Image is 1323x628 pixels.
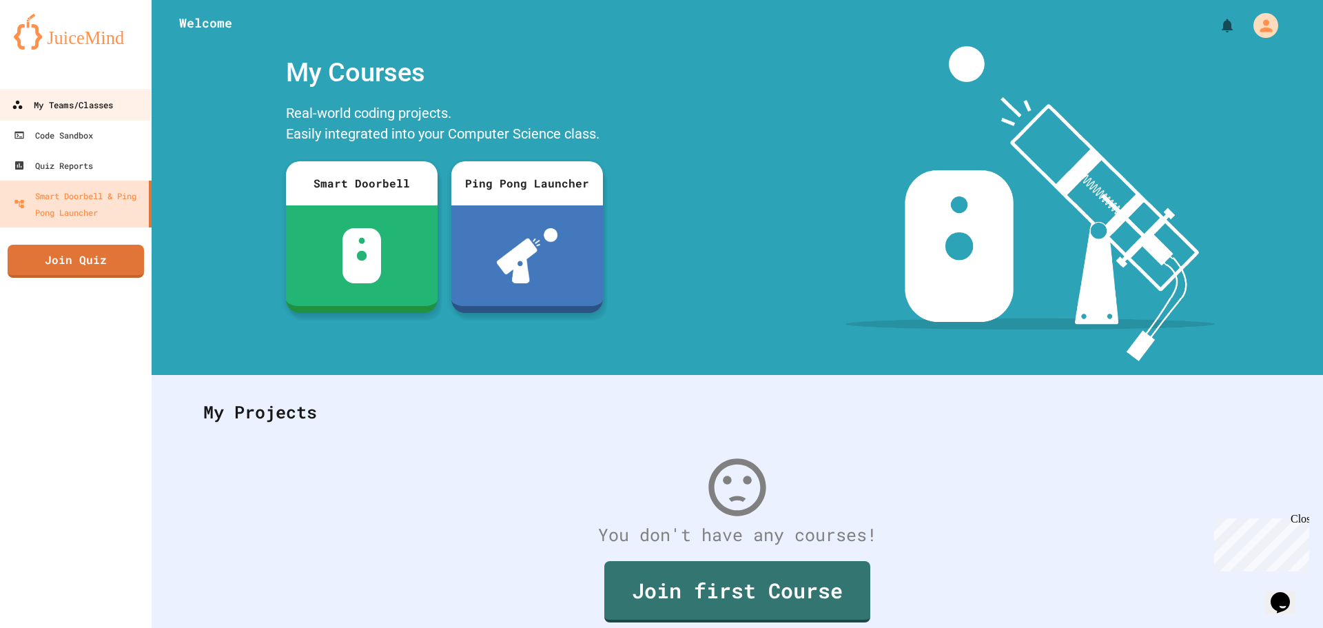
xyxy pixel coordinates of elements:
[1209,513,1309,571] iframe: chat widget
[1265,573,1309,614] iframe: chat widget
[451,161,603,205] div: Ping Pong Launcher
[6,6,95,88] div: Chat with us now!Close
[189,522,1285,548] div: You don't have any courses!
[497,228,558,283] img: ppl-with-ball.png
[279,99,610,151] div: Real-world coding projects. Easily integrated into your Computer Science class.
[1239,10,1282,41] div: My Account
[14,157,93,174] div: Quiz Reports
[189,385,1285,439] div: My Projects
[286,161,438,205] div: Smart Doorbell
[8,245,144,278] a: Join Quiz
[279,46,610,99] div: My Courses
[12,97,113,114] div: My Teams/Classes
[1193,14,1239,37] div: My Notifications
[14,14,138,50] img: logo-orange.svg
[14,188,143,221] div: Smart Doorbell & Ping Pong Launcher
[845,46,1215,361] img: banner-image-my-projects.png
[342,228,382,283] img: sdb-white.svg
[14,127,93,143] div: Code Sandbox
[604,561,870,622] a: Join first Course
